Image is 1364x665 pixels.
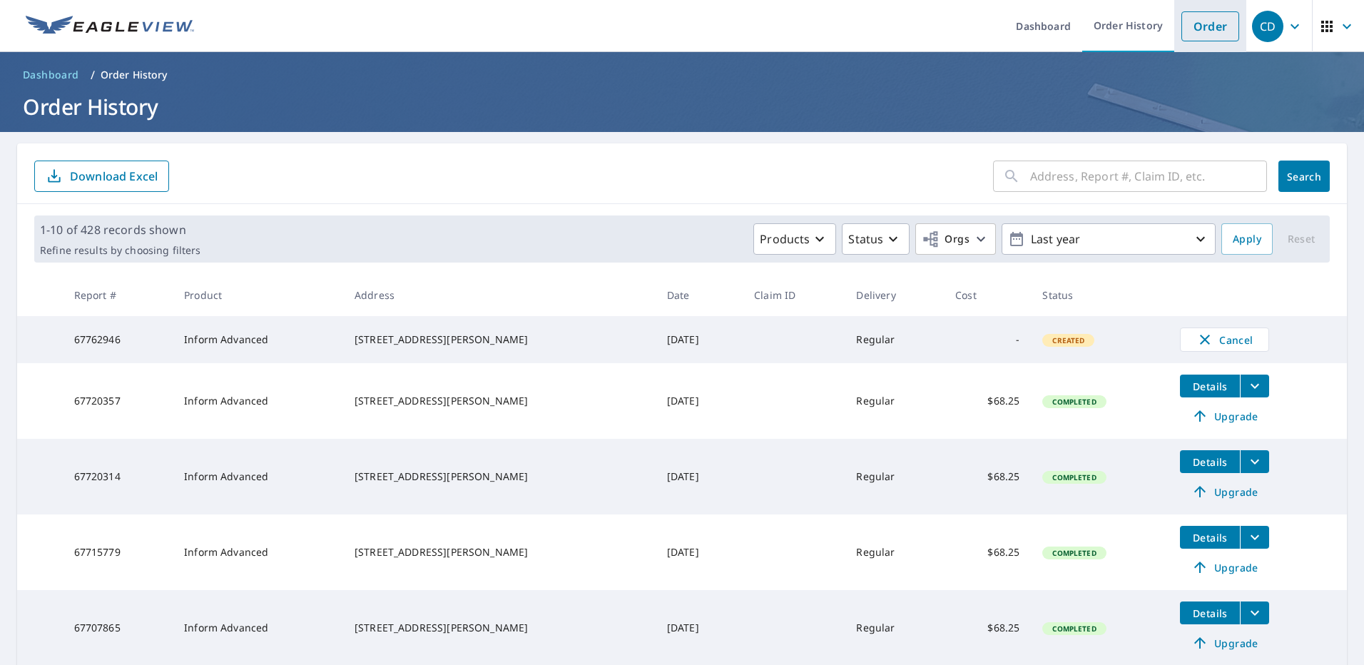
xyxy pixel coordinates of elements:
span: Dashboard [23,68,79,82]
span: Completed [1044,472,1104,482]
button: detailsBtn-67720314 [1180,450,1240,473]
span: Upgrade [1189,407,1261,425]
button: Search [1278,161,1330,192]
div: [STREET_ADDRESS][PERSON_NAME] [355,394,644,408]
td: Inform Advanced [173,439,343,514]
a: Upgrade [1180,556,1269,579]
p: Download Excel [70,168,158,184]
td: Inform Advanced [173,363,343,439]
span: Upgrade [1189,634,1261,651]
th: Claim ID [743,274,845,316]
td: [DATE] [656,363,743,439]
input: Address, Report #, Claim ID, etc. [1030,156,1267,196]
td: Regular [845,439,944,514]
th: Status [1031,274,1169,316]
button: Products [753,223,836,255]
button: Status [842,223,910,255]
td: [DATE] [656,439,743,514]
li: / [91,66,95,83]
td: 67715779 [63,514,173,590]
h1: Order History [17,92,1347,121]
span: Apply [1233,230,1261,248]
p: Status [848,230,883,248]
td: [DATE] [656,514,743,590]
a: Upgrade [1180,480,1269,503]
span: Search [1290,170,1318,183]
button: filesDropdownBtn-67715779 [1240,526,1269,549]
td: 67720357 [63,363,173,439]
th: Date [656,274,743,316]
div: [STREET_ADDRESS][PERSON_NAME] [355,621,644,635]
span: Created [1044,335,1093,345]
p: Refine results by choosing filters [40,244,200,257]
td: $68.25 [944,514,1031,590]
td: Regular [845,363,944,439]
span: Orgs [922,230,969,248]
img: EV Logo [26,16,194,37]
th: Product [173,274,343,316]
td: Regular [845,514,944,590]
td: 67720314 [63,439,173,514]
span: Details [1189,606,1231,620]
span: Completed [1044,624,1104,634]
span: Details [1189,455,1231,469]
td: Regular [845,316,944,363]
span: Details [1189,380,1231,393]
a: Upgrade [1180,405,1269,427]
td: Inform Advanced [173,514,343,590]
td: [DATE] [656,316,743,363]
td: $68.25 [944,363,1031,439]
th: Delivery [845,274,944,316]
td: Inform Advanced [173,316,343,363]
button: Apply [1221,223,1273,255]
button: detailsBtn-67707865 [1180,601,1240,624]
p: Last year [1025,227,1192,252]
button: Orgs [915,223,996,255]
span: Upgrade [1189,483,1261,500]
button: Download Excel [34,161,169,192]
span: Cancel [1195,331,1254,348]
button: filesDropdownBtn-67720314 [1240,450,1269,473]
span: Completed [1044,397,1104,407]
th: Address [343,274,656,316]
td: 67762946 [63,316,173,363]
th: Report # [63,274,173,316]
button: detailsBtn-67715779 [1180,526,1240,549]
button: detailsBtn-67720357 [1180,375,1240,397]
td: - [944,316,1031,363]
button: filesDropdownBtn-67707865 [1240,601,1269,624]
button: Last year [1002,223,1216,255]
span: Details [1189,531,1231,544]
div: [STREET_ADDRESS][PERSON_NAME] [355,469,644,484]
span: Completed [1044,548,1104,558]
div: CD [1252,11,1283,42]
p: 1-10 of 428 records shown [40,221,200,238]
a: Dashboard [17,64,85,86]
td: $68.25 [944,439,1031,514]
span: Upgrade [1189,559,1261,576]
nav: breadcrumb [17,64,1347,86]
div: [STREET_ADDRESS][PERSON_NAME] [355,332,644,347]
a: Upgrade [1180,631,1269,654]
th: Cost [944,274,1031,316]
p: Products [760,230,810,248]
a: Order [1181,11,1239,41]
button: Cancel [1180,328,1269,352]
button: filesDropdownBtn-67720357 [1240,375,1269,397]
p: Order History [101,68,168,82]
div: [STREET_ADDRESS][PERSON_NAME] [355,545,644,559]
